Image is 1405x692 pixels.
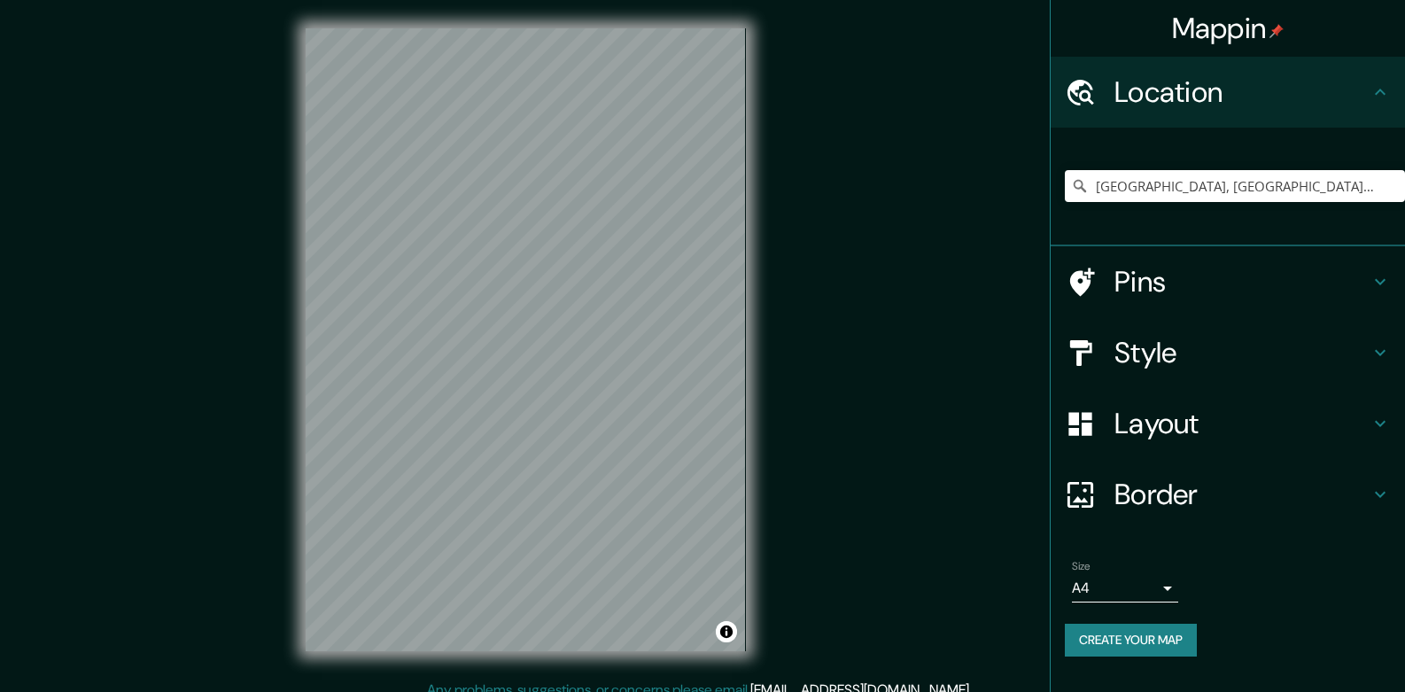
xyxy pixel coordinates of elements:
[1065,170,1405,202] input: Pick your city or area
[1247,623,1386,673] iframe: Help widget launcher
[306,28,746,651] canvas: Map
[1072,574,1178,603] div: A4
[1114,74,1370,110] h4: Location
[1051,459,1405,530] div: Border
[1114,335,1370,370] h4: Style
[716,621,737,642] button: Toggle attribution
[1051,317,1405,388] div: Style
[1051,57,1405,128] div: Location
[1114,264,1370,299] h4: Pins
[1051,246,1405,317] div: Pins
[1051,388,1405,459] div: Layout
[1269,24,1284,38] img: pin-icon.png
[1065,624,1197,657] button: Create your map
[1114,406,1370,441] h4: Layout
[1114,477,1370,512] h4: Border
[1072,559,1091,574] label: Size
[1172,11,1285,46] h4: Mappin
